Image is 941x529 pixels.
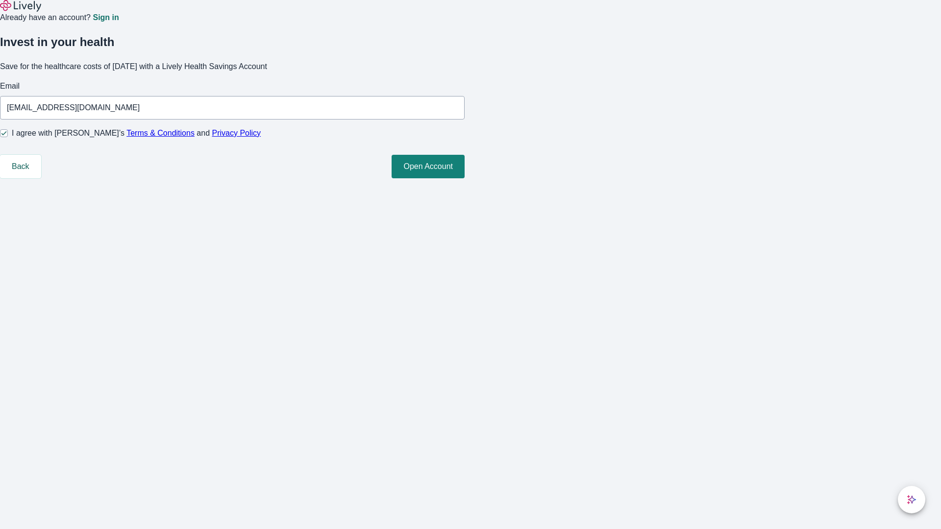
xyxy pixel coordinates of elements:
button: chat [898,486,925,513]
a: Sign in [93,14,119,22]
button: Open Account [392,155,465,178]
span: I agree with [PERSON_NAME]’s and [12,127,261,139]
svg: Lively AI Assistant [907,495,916,505]
a: Privacy Policy [212,129,261,137]
a: Terms & Conditions [126,129,195,137]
